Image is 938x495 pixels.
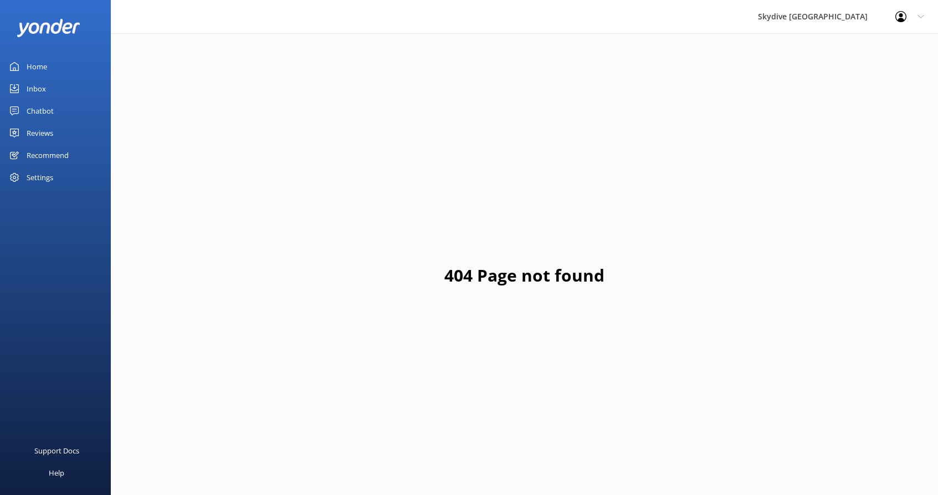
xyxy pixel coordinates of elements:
[27,122,53,144] div: Reviews
[444,262,604,289] h1: 404 Page not found
[27,144,69,166] div: Recommend
[49,462,64,484] div: Help
[34,440,79,462] div: Support Docs
[27,100,54,122] div: Chatbot
[17,19,80,37] img: yonder-white-logo.png
[27,78,46,100] div: Inbox
[27,55,47,78] div: Home
[27,166,53,188] div: Settings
